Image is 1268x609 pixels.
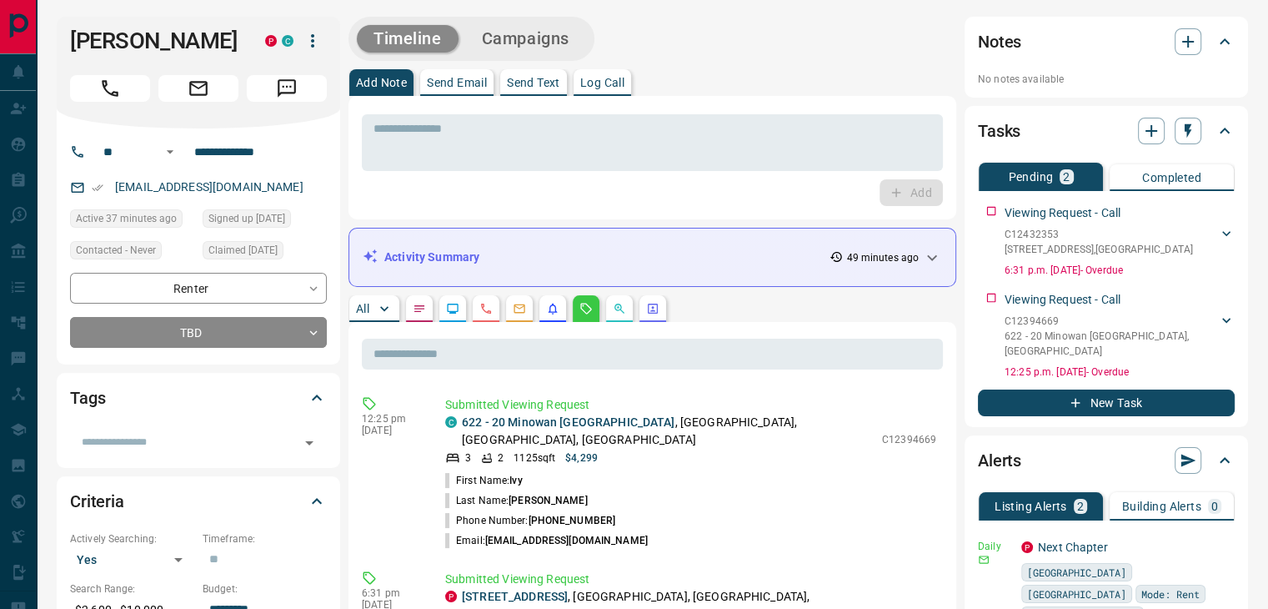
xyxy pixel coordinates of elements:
span: Claimed [DATE] [208,242,278,259]
button: Open [160,142,180,162]
p: C12432353 [1005,227,1193,242]
p: Send Text [507,77,560,88]
h2: Tags [70,385,105,411]
div: property.ca [1021,541,1033,553]
div: Criteria [70,481,327,521]
p: 12:25 p.m. [DATE] - Overdue [1005,365,1235,380]
a: Next Chapter [1038,541,1108,554]
p: Submitted Viewing Request [445,571,936,588]
span: Active 37 minutes ago [76,210,177,227]
span: [GEOGRAPHIC_DATA] [1027,564,1126,581]
p: 2 [1077,501,1084,512]
p: Actively Searching: [70,531,194,546]
p: Log Call [580,77,624,88]
div: Tasks [978,111,1235,151]
div: Renter [70,273,327,304]
p: No notes available [978,72,1235,87]
p: Search Range: [70,581,194,596]
h1: [PERSON_NAME] [70,28,240,54]
span: [GEOGRAPHIC_DATA] [1027,586,1126,602]
svg: Lead Browsing Activity [446,302,459,315]
span: Ivy [509,475,522,486]
span: Contacted - Never [76,242,156,259]
a: [STREET_ADDRESS] [462,590,568,603]
p: Building Alerts [1122,501,1201,512]
div: Fri Oct 10 2025 [203,241,327,264]
p: 2 [1063,171,1070,183]
div: Notes [978,22,1235,62]
h2: Alerts [978,447,1021,474]
p: 6:31 p.m. [DATE] - Overdue [1005,263,1235,278]
div: C12394669622 - 20 Minowan [GEOGRAPHIC_DATA],[GEOGRAPHIC_DATA] [1005,310,1235,362]
svg: Listing Alerts [546,302,559,315]
span: Signed up [DATE] [208,210,285,227]
a: [EMAIL_ADDRESS][DOMAIN_NAME] [115,180,303,194]
p: Phone Number: [445,513,615,528]
button: Timeline [357,25,459,53]
p: 6:31 pm [362,587,420,599]
p: C12394669 [1005,314,1218,329]
div: Alerts [978,440,1235,481]
p: Send Email [427,77,487,88]
p: [STREET_ADDRESS] , [GEOGRAPHIC_DATA] [1005,242,1193,257]
div: condos.ca [282,35,293,47]
p: 49 minutes ago [846,250,919,265]
svg: Email Verified [92,182,103,194]
svg: Calls [479,302,493,315]
div: C12432353[STREET_ADDRESS],[GEOGRAPHIC_DATA] [1005,224,1235,260]
p: 3 [465,450,471,466]
svg: Requests [579,302,593,315]
span: [PHONE_NUMBER] [528,515,615,526]
div: condos.ca [445,416,457,428]
p: Email: [445,533,648,548]
p: Timeframe: [203,531,327,546]
p: 2 [498,450,504,466]
p: C12394669 [882,432,936,447]
span: [PERSON_NAME] [509,495,587,506]
div: property.ca [445,591,457,602]
p: Submitted Viewing Request [445,396,936,414]
span: Mode: Rent [1141,586,1200,602]
div: Yes [70,546,194,573]
p: 12:25 pm [362,413,420,425]
span: Email [158,75,238,102]
p: Budget: [203,581,327,596]
p: Viewing Request - Call [1005,204,1120,222]
p: Listing Alerts [995,501,1067,512]
span: Call [70,75,150,102]
p: Completed [1142,172,1201,184]
p: Activity Summary [384,249,479,266]
p: 1125 sqft [514,450,555,466]
button: Campaigns [465,25,586,53]
div: Activity Summary49 minutes ago [363,242,942,273]
a: 622 - 20 Minowan [GEOGRAPHIC_DATA] [462,415,674,429]
div: Tue Oct 14 2025 [70,209,194,233]
span: [EMAIL_ADDRESS][DOMAIN_NAME] [485,535,648,546]
svg: Emails [513,302,526,315]
p: $4,299 [565,450,598,466]
button: Open [298,431,321,455]
svg: Notes [413,302,426,315]
h2: Criteria [70,488,124,515]
p: , [GEOGRAPHIC_DATA], [GEOGRAPHIC_DATA], [GEOGRAPHIC_DATA] [462,414,874,449]
svg: Email [978,554,990,566]
svg: Agent Actions [646,302,659,315]
h2: Tasks [978,118,1020,144]
p: 0 [1211,501,1218,512]
p: Daily [978,539,1011,554]
p: Pending [1008,171,1053,183]
button: New Task [978,390,1235,416]
h2: Notes [978,28,1021,55]
div: Thu Sep 21 2017 [203,209,327,233]
div: Tags [70,378,327,418]
div: property.ca [265,35,277,47]
svg: Opportunities [613,302,626,315]
p: All [356,303,369,315]
p: Viewing Request - Call [1005,291,1120,309]
div: TBD [70,317,327,348]
p: Last Name: [445,493,588,508]
p: Add Note [356,77,407,88]
p: [DATE] [362,425,420,436]
p: 622 - 20 Minowan [GEOGRAPHIC_DATA] , [GEOGRAPHIC_DATA] [1005,329,1218,359]
p: First Name: [445,473,523,488]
